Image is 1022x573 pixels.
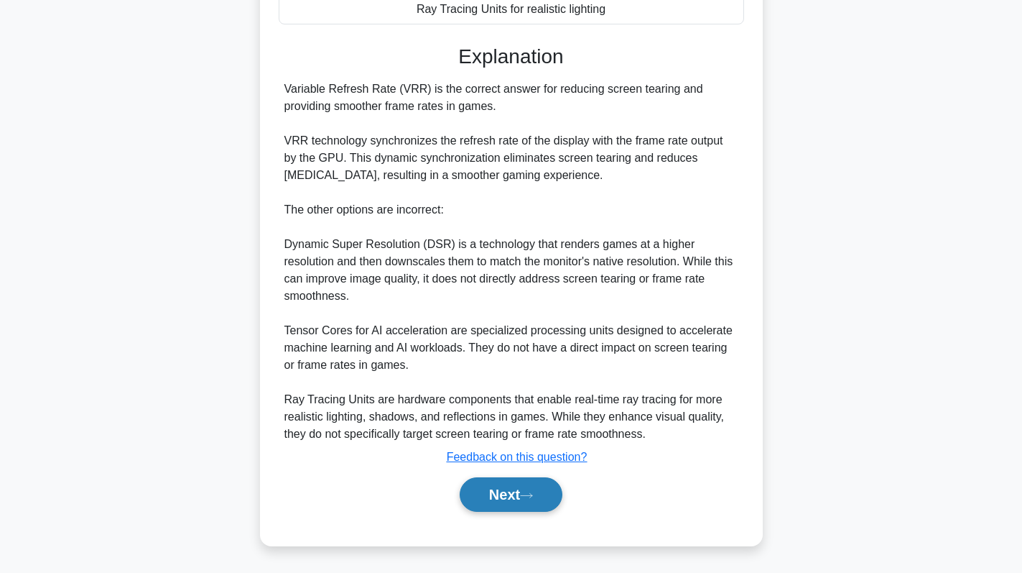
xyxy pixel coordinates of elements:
[460,477,562,512] button: Next
[284,81,738,443] div: Variable Refresh Rate (VRR) is the correct answer for reducing screen tearing and providing smoot...
[287,45,735,69] h3: Explanation
[447,451,587,463] a: Feedback on this question?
